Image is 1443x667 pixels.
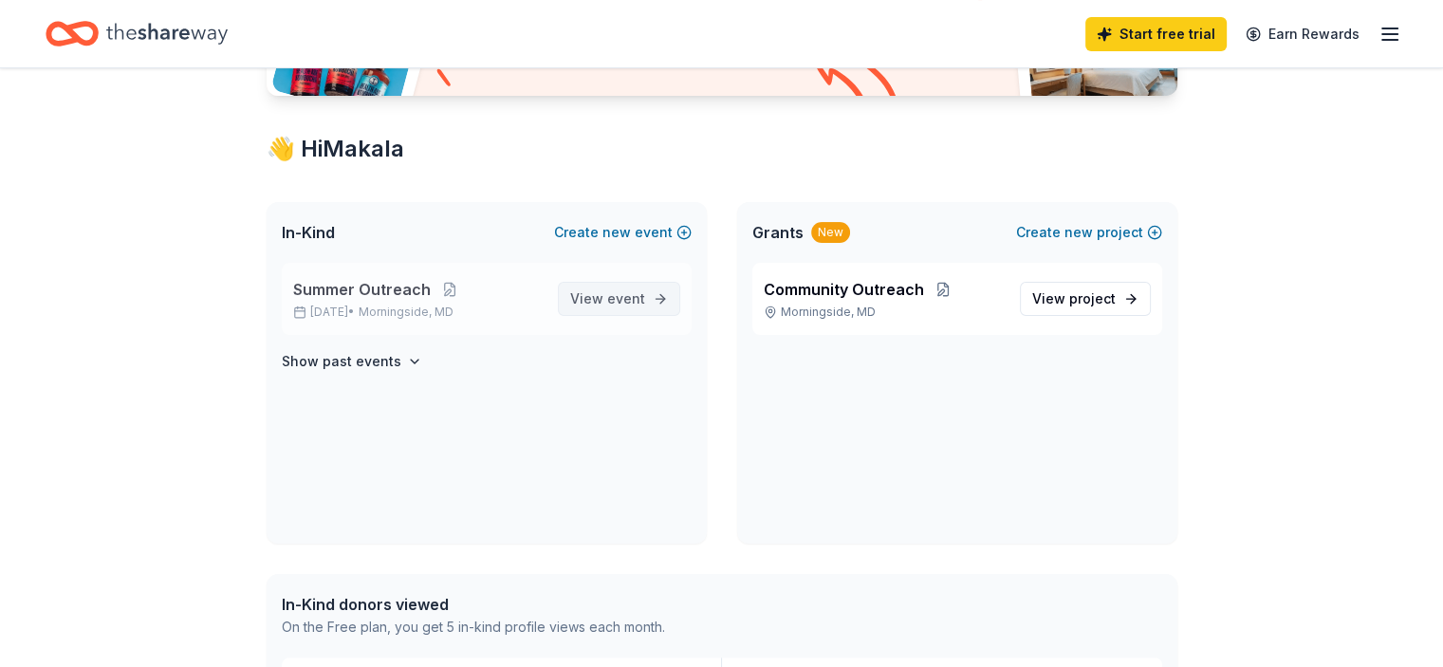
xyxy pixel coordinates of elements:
[1016,221,1162,244] button: Createnewproject
[1032,287,1116,310] span: View
[602,221,631,244] span: new
[570,287,645,310] span: View
[554,221,692,244] button: Createnewevent
[46,11,228,56] a: Home
[806,39,901,110] img: Curvy arrow
[558,282,680,316] a: View event
[1234,17,1371,51] a: Earn Rewards
[1064,221,1093,244] span: new
[282,350,401,373] h4: Show past events
[752,221,804,244] span: Grants
[282,593,665,616] div: In-Kind donors viewed
[764,278,924,301] span: Community Outreach
[1085,17,1227,51] a: Start free trial
[607,290,645,306] span: event
[764,305,1005,320] p: Morningside, MD
[359,305,453,320] span: Morningside, MD
[282,221,335,244] span: In-Kind
[811,222,850,243] div: New
[282,616,665,639] div: On the Free plan, you get 5 in-kind profile views each month.
[267,134,1177,164] div: 👋 Hi Makala
[293,305,543,320] p: [DATE] •
[293,278,431,301] span: Summer Outreach
[282,350,422,373] button: Show past events
[1020,282,1151,316] a: View project
[1069,290,1116,306] span: project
